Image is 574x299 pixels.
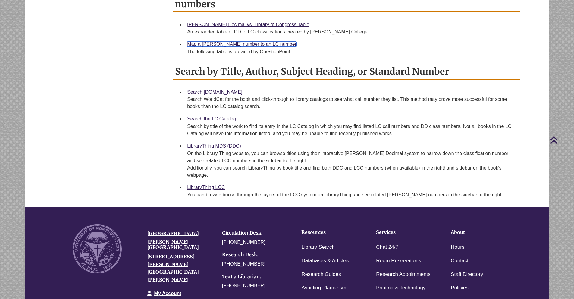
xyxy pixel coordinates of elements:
[173,64,520,80] h2: Search by Title, Author, Subject Heading, or Standard Number
[451,257,469,265] a: Contact
[187,185,225,190] a: LibraryThing LCC
[301,257,349,265] a: Databases & Articles
[187,96,515,110] div: Search WorldCat for the book and click-through to library catalogs to see what call number they l...
[187,89,242,95] a: Search [DOMAIN_NAME]
[376,230,432,235] h4: Services
[550,136,572,144] a: Back to Top
[187,22,309,27] a: [PERSON_NAME] Decimal vs. Library of Congress Table
[187,123,515,137] div: Search by title of the work to find its entry in the LC Catalog in which you may find listed LC c...
[187,42,296,47] a: Map a [PERSON_NAME] number to an LC number
[222,240,265,245] a: [PHONE_NUMBER]
[451,284,469,292] a: Policies
[451,230,507,235] h4: About
[451,243,464,252] a: Hours
[187,143,241,148] a: LibraryThing MDS (DDC)
[187,116,236,121] a: Search the LC Catalog
[301,243,335,252] a: Library Search
[222,261,265,266] a: [PHONE_NUMBER]
[187,28,515,36] div: An expanded table of DD to LC classifications created by [PERSON_NAME] College.
[222,283,265,288] a: [PHONE_NUMBER]
[301,284,346,292] a: Avoiding Plagiarism
[301,230,357,235] h4: Resources
[222,274,288,279] h4: Text a Librarian:
[376,257,421,265] a: Room Reservations
[451,270,483,279] a: Staff Directory
[154,291,181,296] a: My Account
[376,270,431,279] a: Research Appointments
[301,270,341,279] a: Research Guides
[187,191,515,198] div: You can browse books through the layers of the LCC system on LibraryThing and see related [PERSON...
[147,239,213,250] h4: [PERSON_NAME][GEOGRAPHIC_DATA]
[222,230,288,236] h4: Circulation Desk:
[187,48,515,55] div: The following table is provided by QuestionPoint.
[376,243,398,252] a: Chat 24/7
[73,224,122,273] img: UNW seal
[222,252,288,257] h4: Research Desk:
[187,150,515,179] div: On the Library Thing website, you can browse titles using their interactive [PERSON_NAME] Decimal...
[147,254,199,283] a: [STREET_ADDRESS][PERSON_NAME][GEOGRAPHIC_DATA][PERSON_NAME]
[376,284,425,292] a: Printing & Technology
[147,230,199,236] a: [GEOGRAPHIC_DATA]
